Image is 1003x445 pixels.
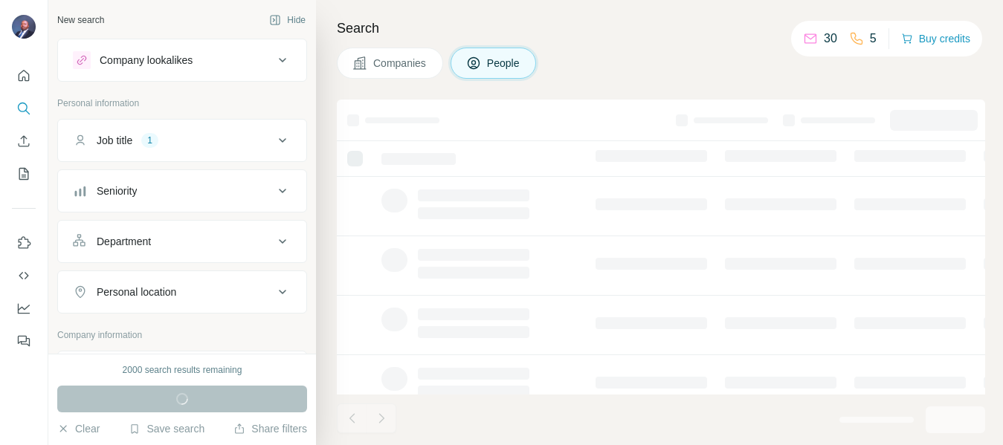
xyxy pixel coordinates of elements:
[12,230,36,256] button: Use Surfe on LinkedIn
[97,234,151,249] div: Department
[58,274,306,310] button: Personal location
[97,183,137,198] div: Seniority
[12,295,36,322] button: Dashboard
[870,30,877,48] p: 5
[57,421,100,436] button: Clear
[58,173,306,209] button: Seniority
[58,42,306,78] button: Company lookalikes
[58,123,306,158] button: Job title1
[141,134,158,147] div: 1
[337,18,985,39] h4: Search
[100,53,193,68] div: Company lookalikes
[123,363,242,377] div: 2000 search results remaining
[129,421,204,436] button: Save search
[487,56,521,71] span: People
[233,421,307,436] button: Share filters
[259,9,316,31] button: Hide
[824,30,837,48] p: 30
[97,285,176,299] div: Personal location
[12,95,36,122] button: Search
[57,328,307,342] p: Company information
[12,328,36,354] button: Feedback
[12,15,36,39] img: Avatar
[373,56,428,71] span: Companies
[12,128,36,155] button: Enrich CSV
[57,97,307,110] p: Personal information
[901,28,970,49] button: Buy credits
[12,160,36,187] button: My lists
[12,262,36,289] button: Use Surfe API
[57,13,104,27] div: New search
[97,133,132,148] div: Job title
[58,224,306,259] button: Department
[12,62,36,89] button: Quick start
